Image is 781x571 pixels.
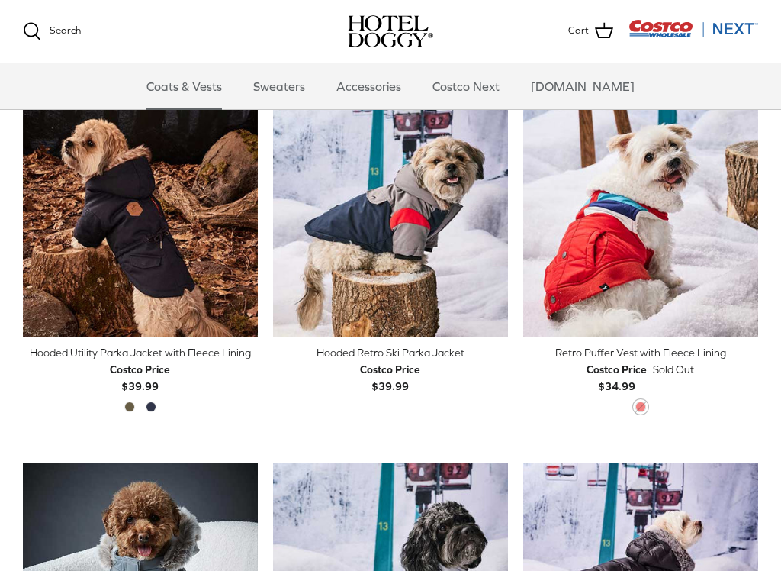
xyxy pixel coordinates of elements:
a: Coats & Vests [133,63,236,109]
div: Hooded Utility Parka Jacket with Fleece Lining [23,344,258,361]
a: Retro Puffer Vest with Fleece Lining Costco Price$34.99 Sold Out [523,344,758,395]
a: hoteldoggy.com hoteldoggycom [348,15,433,47]
a: Cart [568,21,613,41]
div: Retro Puffer Vest with Fleece Lining [523,344,758,361]
a: [DOMAIN_NAME] [517,63,648,109]
span: Cart [568,23,589,39]
a: Costco Next [419,63,513,109]
b: $39.99 [110,361,170,392]
div: Costco Price [587,361,647,378]
a: Hooded Retro Ski Parka Jacket [273,102,508,337]
b: $34.99 [587,361,647,392]
div: Costco Price [360,361,420,378]
b: $39.99 [360,361,420,392]
span: Search [50,24,81,36]
img: hoteldoggycom [348,15,433,47]
a: Visit Costco Next [628,29,758,40]
div: Costco Price [110,361,170,378]
a: Hooded Retro Ski Parka Jacket Costco Price$39.99 [273,344,508,395]
a: Hooded Utility Parka Jacket with Fleece Lining [23,102,258,337]
a: Accessories [323,63,415,109]
a: Hooded Utility Parka Jacket with Fleece Lining Costco Price$39.99 [23,344,258,395]
a: Search [23,22,81,40]
span: Sold Out [653,361,694,378]
a: Sweaters [239,63,319,109]
a: Retro Puffer Vest with Fleece Lining [523,102,758,337]
img: Costco Next [628,19,758,38]
div: Hooded Retro Ski Parka Jacket [273,344,508,361]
